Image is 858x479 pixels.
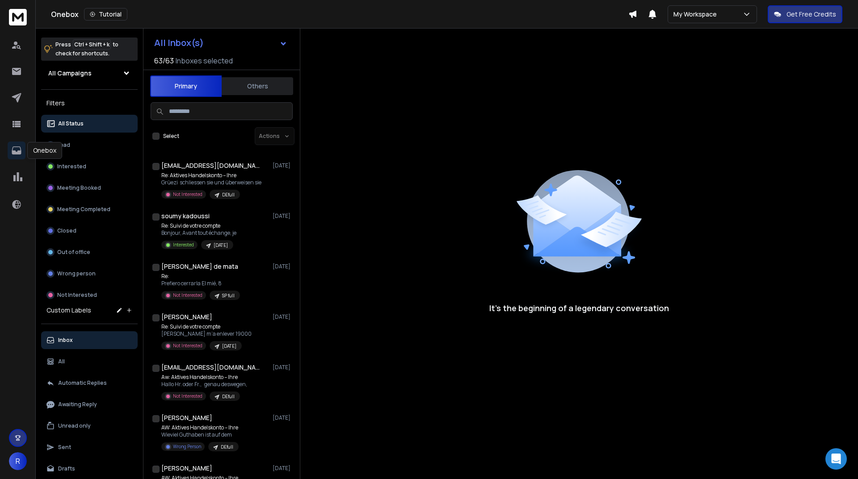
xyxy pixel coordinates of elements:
[161,424,239,431] p: AW: Aktives Handelskonto – Ihre
[41,64,138,82] button: All Campaigns
[161,179,261,186] p: Grüezi schliessen sie und überweisen sie
[58,358,65,365] p: All
[58,379,107,387] p: Automatic Replies
[41,331,138,349] button: Inbox
[150,75,222,97] button: Primary
[161,212,210,221] h1: soumy kadoussi
[73,39,111,50] span: Ctrl + Shift + k
[173,342,202,349] p: Not Interested
[154,55,174,66] span: 63 / 63
[161,172,261,179] p: Re: Aktives Handelskonto – Ihre
[41,136,138,154] button: Lead
[58,120,84,127] p: All Status
[58,444,71,451] p: Sent
[41,265,138,283] button: Wrong person
[57,292,97,299] p: Not Interested
[163,133,179,140] label: Select
[58,465,75,472] p: Drafts
[161,161,260,170] h1: [EMAIL_ADDRESS][DOMAIN_NAME]
[41,115,138,133] button: All Status
[222,393,235,400] p: DEfull
[57,184,101,192] p: Meeting Booked
[673,10,720,19] p: My Workspace
[48,69,92,78] h1: All Campaigns
[41,374,138,392] button: Automatic Replies
[57,270,96,277] p: Wrong person
[41,417,138,435] button: Unread only
[222,76,293,96] button: Others
[57,206,110,213] p: Meeting Completed
[786,10,836,19] p: Get Free Credits
[161,312,212,321] h1: [PERSON_NAME]
[161,273,240,280] p: Re:
[57,249,90,256] p: Out of office
[161,262,238,271] h1: [PERSON_NAME] de mata
[55,40,118,58] p: Press to check for shortcuts.
[58,337,73,344] p: Inbox
[57,142,70,149] p: Lead
[41,396,138,413] button: Awaiting Reply
[154,38,204,47] h1: All Inbox(s)
[41,460,138,478] button: Drafts
[58,422,91,429] p: Unread only
[161,222,236,229] p: Re: Suivi de votre compte
[825,448,847,470] div: Open Intercom Messenger
[273,263,293,270] p: [DATE]
[161,280,240,287] p: Prefiero cerrarla El mié, 8
[273,414,293,421] p: [DATE]
[27,142,62,159] div: Onebox
[161,374,247,381] p: Aw: Aktives Handelskonto – Ihre
[222,343,236,350] p: [DATE]
[161,431,239,438] p: Wieviel Guthaben ist auf dem
[273,162,293,169] p: [DATE]
[58,401,97,408] p: Awaiting Reply
[41,158,138,175] button: Interested
[41,200,138,218] button: Meeting Completed
[214,242,228,249] p: [DATE]
[489,302,669,314] p: It’s the beginning of a legendary conversation
[173,191,202,198] p: Not Interested
[161,229,236,237] p: Bonjour, Avant tout échange, je
[147,34,294,52] button: All Inbox(s)
[41,286,138,304] button: Not Interested
[273,212,293,220] p: [DATE]
[173,393,202,400] p: Not Interested
[273,313,293,321] p: [DATE]
[176,55,233,66] h3: Inboxes selected
[273,465,293,472] p: [DATE]
[9,452,27,470] button: R
[161,330,252,337] p: [PERSON_NAME] m’a enlever 19000
[161,323,252,330] p: Re: Suivi de votre compte
[41,222,138,240] button: Closed
[173,242,194,248] p: Interested
[161,381,247,388] p: Hallo Hr. oder Fr., genau deswegen,
[161,464,212,473] h1: [PERSON_NAME]
[84,8,127,21] button: Tutorial
[161,363,260,372] h1: [EMAIL_ADDRESS][DOMAIN_NAME]
[41,438,138,456] button: Sent
[222,292,235,299] p: SP full
[57,227,76,234] p: Closed
[41,353,138,371] button: All
[57,163,86,170] p: Interested
[768,5,842,23] button: Get Free Credits
[173,443,201,450] p: Wrong Person
[41,179,138,197] button: Meeting Booked
[173,292,202,299] p: Not Interested
[46,306,91,315] h3: Custom Labels
[41,243,138,261] button: Out of office
[273,364,293,371] p: [DATE]
[51,8,628,21] div: Onebox
[221,444,233,450] p: DEfull
[41,97,138,109] h3: Filters
[161,413,212,422] h1: [PERSON_NAME]
[222,192,235,198] p: DEfull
